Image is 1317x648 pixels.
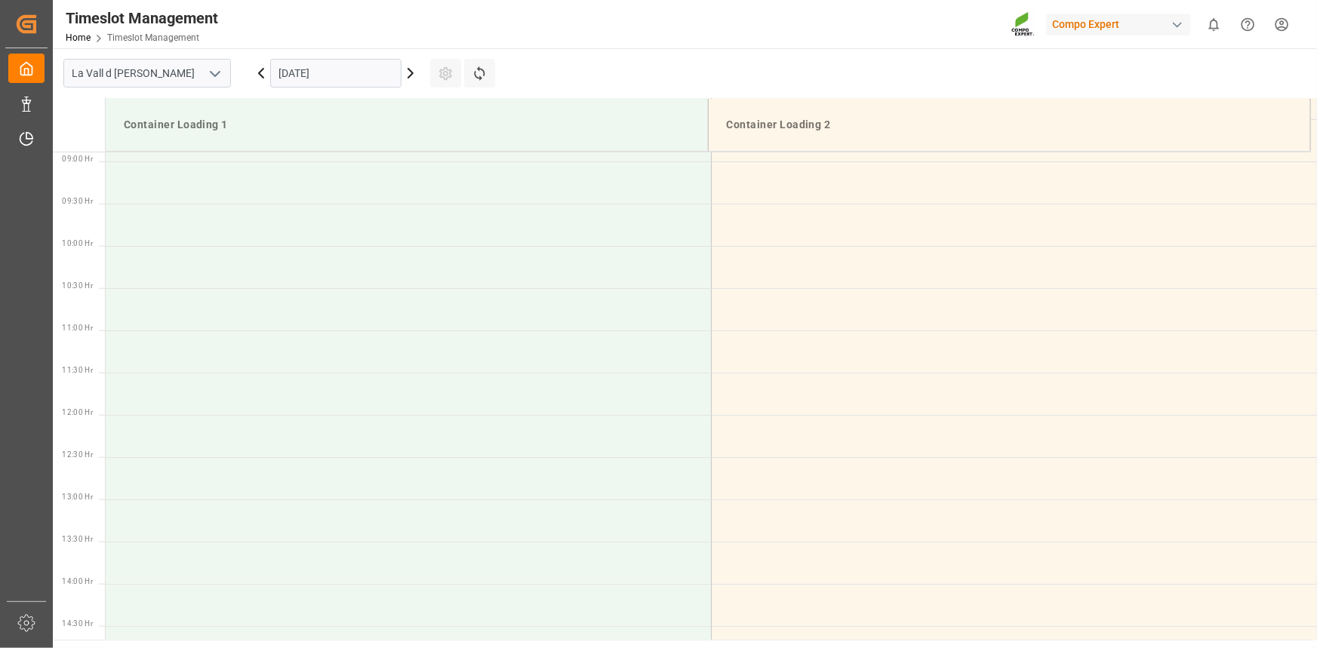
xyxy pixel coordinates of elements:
[62,324,93,332] span: 11:00 Hr
[62,281,93,290] span: 10:30 Hr
[1011,11,1035,38] img: Screenshot%202023-09-29%20at%2010.02.21.png_1712312052.png
[62,155,93,163] span: 09:00 Hr
[66,32,91,43] a: Home
[66,7,218,29] div: Timeslot Management
[1046,10,1197,38] button: Compo Expert
[62,577,93,585] span: 14:00 Hr
[118,111,696,139] div: Container Loading 1
[1197,8,1231,41] button: show 0 new notifications
[721,111,1298,139] div: Container Loading 2
[1231,8,1265,41] button: Help Center
[62,535,93,543] span: 13:30 Hr
[62,450,93,459] span: 12:30 Hr
[62,366,93,374] span: 11:30 Hr
[62,619,93,628] span: 14:30 Hr
[62,493,93,501] span: 13:00 Hr
[62,408,93,416] span: 12:00 Hr
[1046,14,1191,35] div: Compo Expert
[62,197,93,205] span: 09:30 Hr
[270,59,402,88] input: DD.MM.YYYY
[203,62,226,85] button: open menu
[63,59,231,88] input: Type to search/select
[62,239,93,247] span: 10:00 Hr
